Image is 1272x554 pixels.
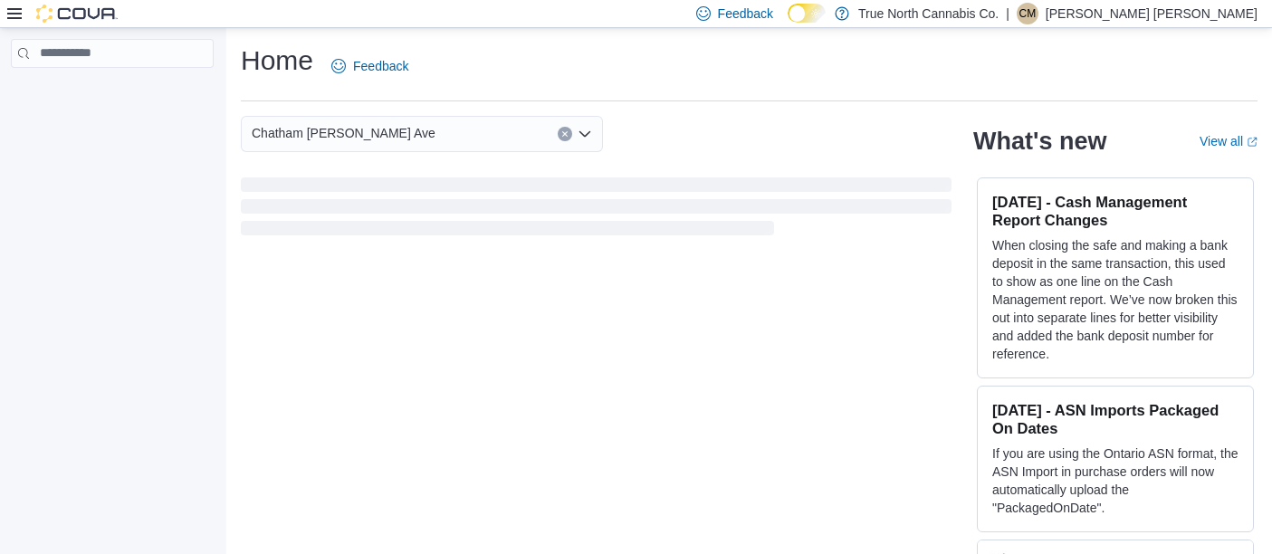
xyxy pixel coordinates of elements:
span: Feedback [353,57,408,75]
span: Loading [241,181,952,239]
img: Cova [36,5,118,23]
p: When closing the safe and making a bank deposit in the same transaction, this used to show as one... [992,236,1239,363]
h3: [DATE] - Cash Management Report Changes [992,193,1239,229]
button: Clear input [558,127,572,141]
a: View allExternal link [1200,134,1258,148]
span: CM [1019,3,1036,24]
input: Dark Mode [788,4,826,23]
svg: External link [1247,137,1258,148]
h3: [DATE] - ASN Imports Packaged On Dates [992,401,1239,437]
p: [PERSON_NAME] [PERSON_NAME] [1046,3,1258,24]
p: If you are using the Ontario ASN format, the ASN Import in purchase orders will now automatically... [992,444,1239,517]
span: Dark Mode [788,23,789,24]
button: Open list of options [578,127,592,141]
nav: Complex example [11,72,214,115]
p: True North Cannabis Co. [858,3,999,24]
h1: Home [241,43,313,79]
span: Feedback [718,5,773,23]
h2: What's new [973,127,1106,156]
a: Feedback [324,48,416,84]
div: Connor McCorkle [1017,3,1038,24]
p: | [1006,3,1009,24]
span: Chatham [PERSON_NAME] Ave [252,122,435,144]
